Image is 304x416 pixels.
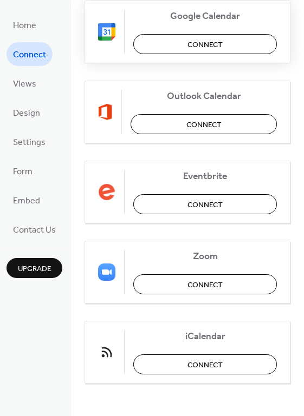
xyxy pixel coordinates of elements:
span: Connect [187,359,223,371]
span: Connect [187,279,223,290]
a: Views [7,71,43,95]
a: Home [7,13,43,37]
button: Connect [133,354,277,374]
button: Connect [131,114,277,134]
img: outlook [98,103,113,121]
a: Embed [7,188,47,212]
span: Connect [186,119,222,130]
span: Home [13,17,36,35]
span: iCalendar [133,331,277,342]
img: eventbrite [98,183,115,201]
button: Upgrade [7,258,62,278]
a: Settings [7,130,52,154]
span: Connect [13,47,46,64]
img: google [98,23,115,41]
img: ical [98,344,115,361]
a: Contact Us [7,217,62,241]
span: Connect [187,39,223,50]
span: Contact Us [13,222,56,239]
span: Form [13,163,33,181]
a: Design [7,101,47,124]
button: Connect [133,194,277,214]
span: Zoom [133,250,277,262]
span: Embed [13,193,40,210]
span: Eventbrite [133,170,277,182]
span: Upgrade [18,263,51,275]
span: Outlook Calendar [131,90,277,102]
span: Design [13,105,40,122]
span: Settings [13,134,46,151]
span: Connect [187,199,223,210]
img: zoom [98,263,115,281]
a: Connect [7,42,53,66]
span: Views [13,76,36,93]
button: Connect [133,274,277,294]
a: Form [7,159,39,183]
button: Connect [133,34,277,54]
span: Google Calendar [133,10,277,22]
